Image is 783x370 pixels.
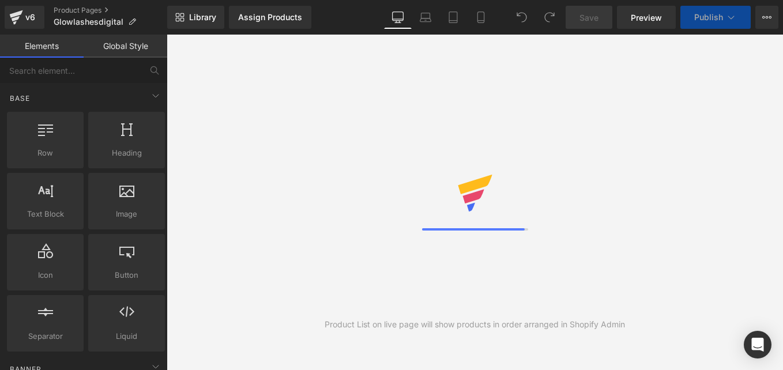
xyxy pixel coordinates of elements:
[744,331,771,358] div: Open Intercom Messenger
[54,6,167,15] a: Product Pages
[617,6,676,29] a: Preview
[23,10,37,25] div: v6
[9,93,31,104] span: Base
[538,6,561,29] button: Redo
[510,6,533,29] button: Undo
[167,6,224,29] a: New Library
[439,6,467,29] a: Tablet
[631,12,662,24] span: Preview
[5,6,44,29] a: v6
[384,6,412,29] a: Desktop
[412,6,439,29] a: Laptop
[92,330,161,342] span: Liquid
[92,208,161,220] span: Image
[10,208,80,220] span: Text Block
[680,6,751,29] button: Publish
[325,318,625,331] div: Product List on live page will show products in order arranged in Shopify Admin
[579,12,598,24] span: Save
[10,269,80,281] span: Icon
[694,13,723,22] span: Publish
[189,12,216,22] span: Library
[92,269,161,281] span: Button
[92,147,161,159] span: Heading
[84,35,167,58] a: Global Style
[10,330,80,342] span: Separator
[238,13,302,22] div: Assign Products
[54,17,123,27] span: Glowlashesdigital
[10,147,80,159] span: Row
[467,6,495,29] a: Mobile
[755,6,778,29] button: More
